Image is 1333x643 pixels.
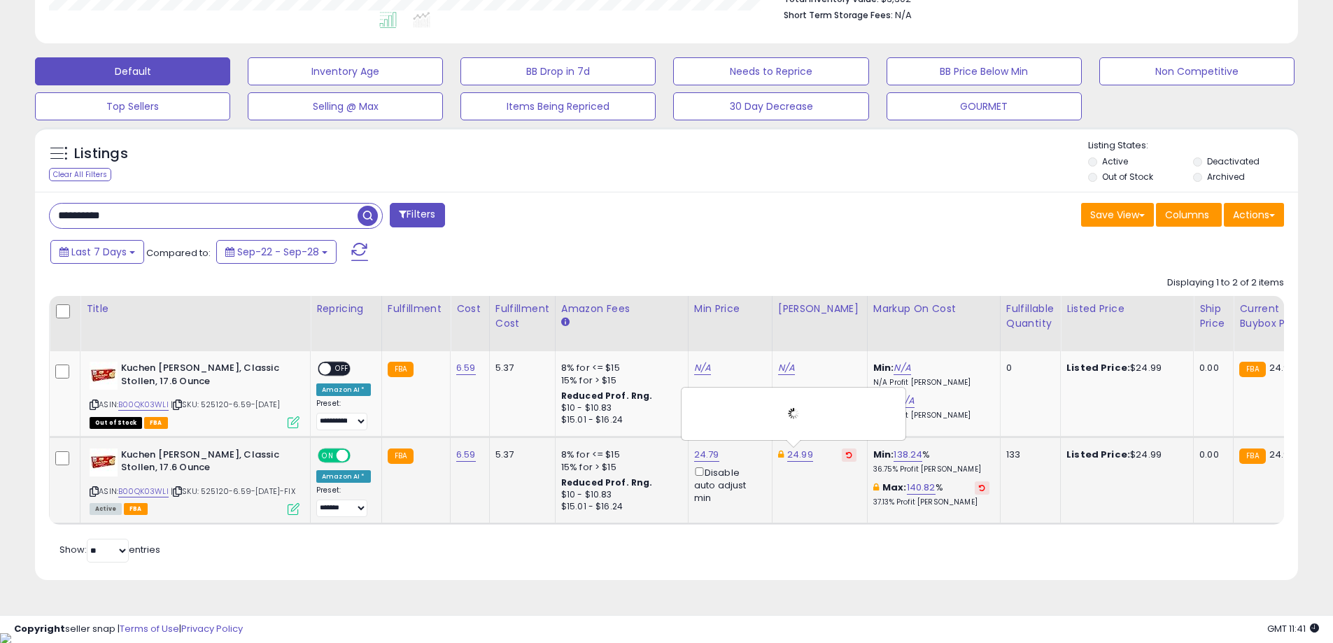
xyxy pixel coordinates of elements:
[873,465,989,474] p: 36.75% Profit [PERSON_NAME]
[390,203,444,227] button: Filters
[873,378,989,388] p: N/A Profit [PERSON_NAME]
[146,246,211,260] span: Compared to:
[316,302,376,316] div: Repricing
[1199,362,1222,374] div: 0.00
[90,362,118,390] img: 41xqKf9nBjL._SL40_.jpg
[171,399,280,410] span: | SKU: 525120-6.59-[DATE]
[1102,171,1153,183] label: Out of Stock
[90,448,299,514] div: ASIN:
[118,486,169,497] a: B00QK03WLI
[456,448,476,462] a: 6.59
[1239,448,1265,464] small: FBA
[121,448,291,478] b: Kuchen [PERSON_NAME], Classic Stollen, 17.6 Ounce
[882,481,907,494] b: Max:
[1207,171,1245,183] label: Archived
[561,476,653,488] b: Reduced Prof. Rng.
[59,543,160,556] span: Show: entries
[388,302,444,316] div: Fulfillment
[74,144,128,164] h5: Listings
[237,245,319,259] span: Sep-22 - Sep-28
[495,448,544,461] div: 5.37
[1199,302,1227,331] div: Ship Price
[873,302,994,316] div: Markup on Cost
[1165,208,1209,222] span: Columns
[561,402,677,414] div: $10 - $10.83
[388,362,414,377] small: FBA
[867,296,1000,351] th: The percentage added to the cost of goods (COGS) that forms the calculator for Min & Max prices.
[873,411,989,421] p: N/A Profit [PERSON_NAME]
[316,383,371,396] div: Amazon AI *
[873,448,894,461] b: Min:
[1239,302,1311,331] div: Current Buybox Price
[1239,362,1265,377] small: FBA
[121,362,291,391] b: Kuchen [PERSON_NAME], Classic Stollen, 17.6 Ounce
[1081,203,1154,227] button: Save View
[118,399,169,411] a: B00QK03WLI
[1006,448,1050,461] div: 133
[873,497,989,507] p: 37.13% Profit [PERSON_NAME]
[49,168,111,181] div: Clear All Filters
[1099,57,1295,85] button: Non Competitive
[694,302,766,316] div: Min Price
[14,622,65,635] strong: Copyright
[673,92,868,120] button: 30 Day Decrease
[456,361,476,375] a: 6.59
[694,361,711,375] a: N/A
[331,363,353,375] span: OFF
[86,302,304,316] div: Title
[1066,302,1187,316] div: Listed Price
[907,481,936,495] a: 140.82
[319,449,337,461] span: ON
[1066,361,1130,374] b: Listed Price:
[1066,448,1183,461] div: $24.99
[873,481,989,507] div: %
[348,449,371,461] span: OFF
[873,448,989,474] div: %
[1102,155,1128,167] label: Active
[181,622,243,635] a: Privacy Policy
[561,362,677,374] div: 8% for <= $15
[71,245,127,259] span: Last 7 Days
[388,448,414,464] small: FBA
[90,448,118,476] img: 41xqKf9nBjL._SL40_.jpg
[1156,203,1222,227] button: Columns
[14,623,243,636] div: seller snap | |
[1066,362,1183,374] div: $24.99
[1006,362,1050,374] div: 0
[561,316,570,329] small: Amazon Fees.
[887,92,1082,120] button: GOURMET
[1088,139,1298,153] p: Listing States:
[90,503,122,515] span: All listings currently available for purchase on Amazon
[561,489,677,501] div: $10 - $10.83
[873,361,894,374] b: Min:
[894,448,922,462] a: 138.24
[895,8,912,22] span: N/A
[248,57,443,85] button: Inventory Age
[120,622,179,635] a: Terms of Use
[1006,302,1055,331] div: Fulfillable Quantity
[561,501,677,513] div: $15.01 - $16.24
[460,92,656,120] button: Items Being Repriced
[1167,276,1284,290] div: Displaying 1 to 2 of 2 items
[1199,448,1222,461] div: 0.00
[561,302,682,316] div: Amazon Fees
[90,417,142,429] span: All listings that are currently out of stock and unavailable for purchase on Amazon
[495,362,544,374] div: 5.37
[561,374,677,387] div: 15% for > $15
[248,92,443,120] button: Selling @ Max
[144,417,168,429] span: FBA
[50,240,144,264] button: Last 7 Days
[456,302,484,316] div: Cost
[90,362,299,427] div: ASIN:
[1066,448,1130,461] b: Listed Price:
[124,503,148,515] span: FBA
[778,361,795,375] a: N/A
[1207,155,1260,167] label: Deactivated
[784,9,893,21] b: Short Term Storage Fees:
[694,448,719,462] a: 24.79
[673,57,868,85] button: Needs to Reprice
[460,57,656,85] button: BB Drop in 7d
[778,302,861,316] div: [PERSON_NAME]
[171,486,295,497] span: | SKU: 525120-6.59-[DATE]-FIX
[35,92,230,120] button: Top Sellers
